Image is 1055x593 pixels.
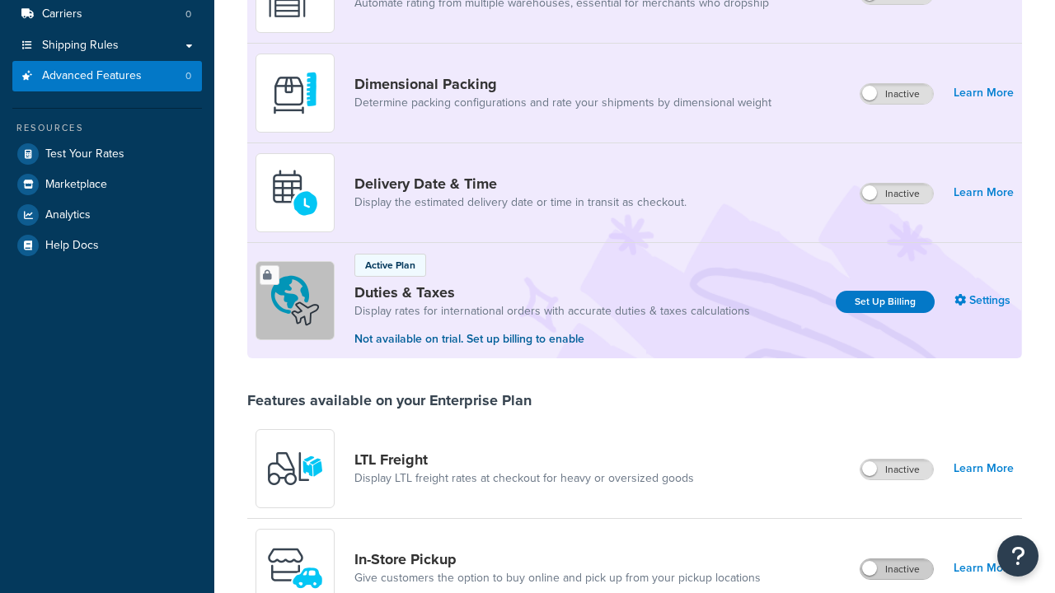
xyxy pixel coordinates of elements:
span: 0 [185,7,191,21]
button: Open Resource Center [997,535,1039,577]
a: Help Docs [12,231,202,260]
span: 0 [185,69,191,83]
a: Learn More [954,557,1014,580]
a: Display rates for international orders with accurate duties & taxes calculations [354,303,750,320]
span: Test Your Rates [45,147,124,161]
label: Inactive [860,184,933,203]
a: Shipping Rules [12,30,202,61]
div: Features available on your Enterprise Plan [247,391,532,409]
li: Advanced Features [12,61,202,91]
label: Inactive [860,559,933,579]
a: Display LTL freight rates at checkout for heavy or oversized goods [354,470,694,487]
span: Marketplace [45,178,107,192]
a: Delivery Date & Time [354,175,687,193]
a: Learn More [954,82,1014,105]
a: Settings [954,289,1014,312]
a: LTL Freight [354,451,694,469]
a: Give customers the option to buy online and pick up from your pickup locations [354,570,761,586]
a: Advanced Features0 [12,61,202,91]
a: Duties & Taxes [354,283,750,301]
a: Analytics [12,200,202,230]
p: Not available on trial. Set up billing to enable [354,330,750,348]
a: Set Up Billing [836,291,935,313]
img: y79ZsPf0fXUFUhFXDzUgf+ktZg5F2+ohG75+v3d2s1D9TjoU8PiyCIluIjV41seZevKCRuEjTPPOKHJsQcmKCXGdfprl3L4q7... [266,440,324,497]
span: Advanced Features [42,69,142,83]
img: gfkeb5ejjkALwAAAABJRU5ErkJggg== [266,164,324,222]
a: Determine packing configurations and rate your shipments by dimensional weight [354,95,771,111]
a: Test Your Rates [12,139,202,169]
a: Learn More [954,181,1014,204]
span: Help Docs [45,239,99,253]
a: Learn More [954,457,1014,480]
a: In-Store Pickup [354,550,761,568]
img: DTVBYsAAAAAASUVORK5CYII= [266,64,324,122]
a: Display the estimated delivery date or time in transit as checkout. [354,194,687,211]
a: Dimensional Packing [354,75,771,93]
label: Inactive [860,84,933,104]
p: Active Plan [365,258,415,273]
a: Marketplace [12,170,202,199]
span: Shipping Rules [42,39,119,53]
label: Inactive [860,460,933,479]
span: Carriers [42,7,82,21]
div: Resources [12,121,202,135]
span: Analytics [45,208,91,222]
